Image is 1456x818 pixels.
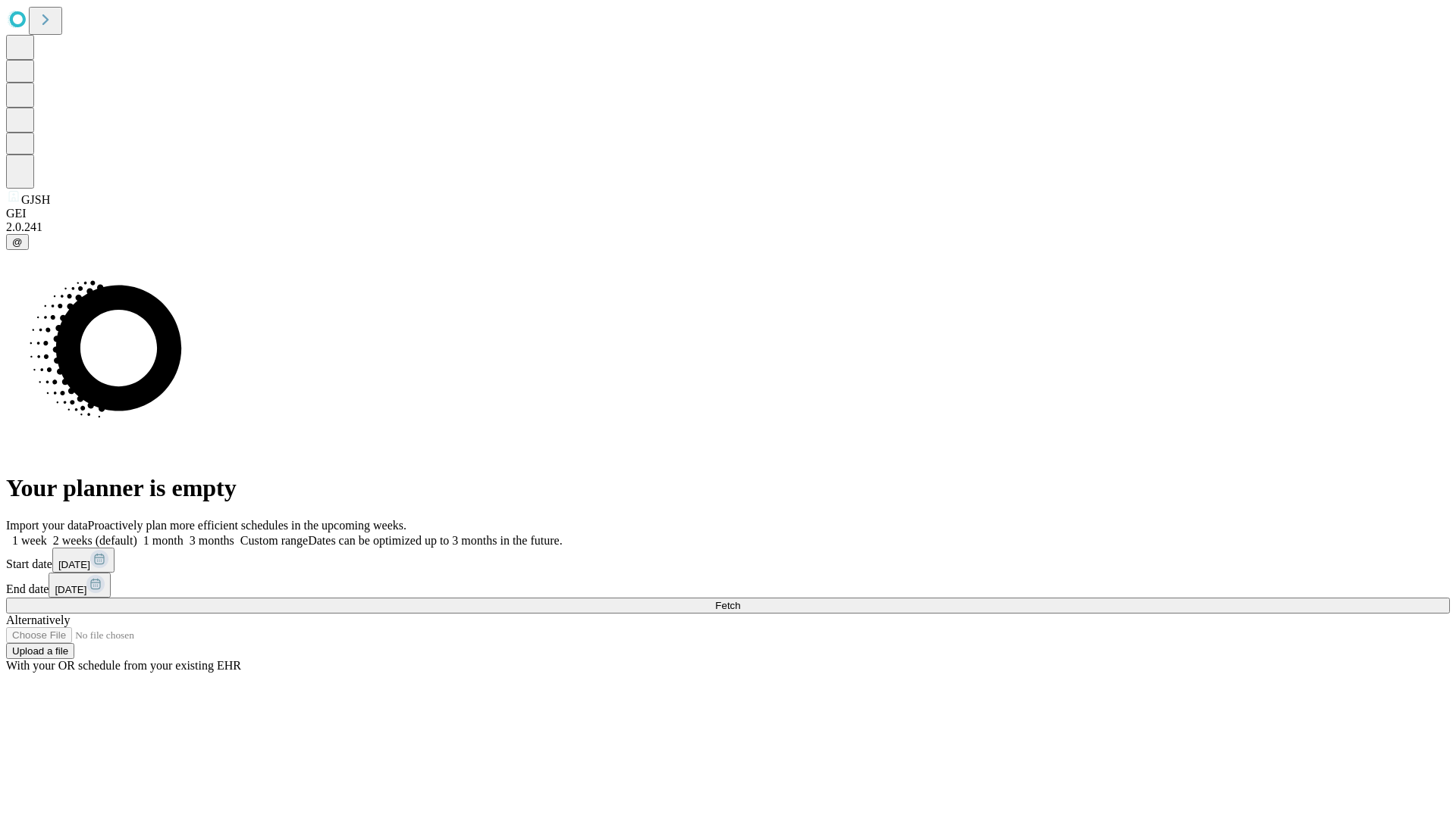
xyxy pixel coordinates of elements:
button: [DATE] [49,573,111,598]
span: [DATE] [55,584,86,595]
button: Upload a file [6,643,74,659]
div: 2.0.241 [6,220,1450,234]
span: 1 week [12,534,47,547]
span: Custom range [240,534,308,547]
span: 2 weeks (default) [53,534,137,547]
div: End date [6,573,1450,598]
span: Import your data [6,519,88,532]
span: Fetch [715,600,740,611]
button: @ [6,234,29,250]
span: GJSH [21,193,50,206]
span: [DATE] [58,559,90,570]
div: Start date [6,548,1450,573]
span: With your OR schedule from your existing EHR [6,659,241,672]
span: 1 month [143,534,184,547]
span: Proactively plan more efficient schedules in the upcoming weeks. [88,519,406,532]
div: GEI [6,207,1450,220]
button: Fetch [6,598,1450,613]
span: Alternatively [6,613,70,626]
span: 3 months [190,534,234,547]
span: Dates can be optimized up to 3 months in the future. [308,534,562,547]
h1: Your planner is empty [6,474,1450,502]
span: @ [12,236,23,248]
button: [DATE] [52,548,115,573]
